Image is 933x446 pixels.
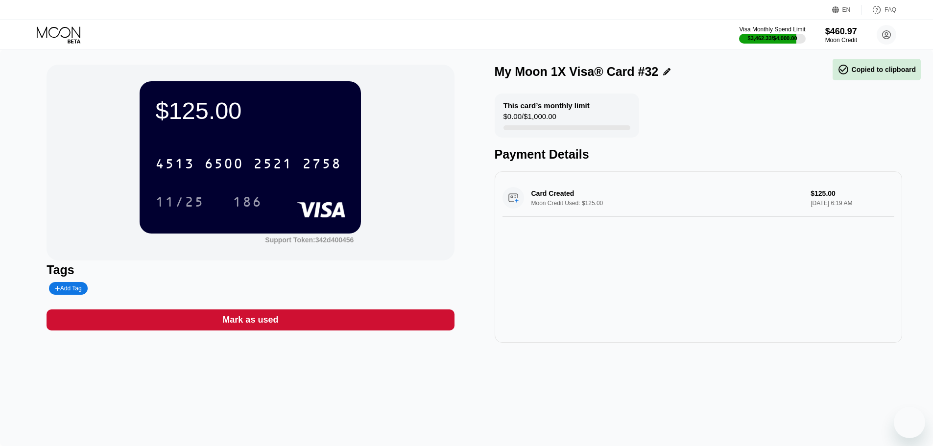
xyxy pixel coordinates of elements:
div: Mark as used [47,309,454,330]
div: 6500 [204,157,243,173]
div: 186 [233,195,262,211]
div: FAQ [885,6,896,13]
div: 186 [225,189,269,214]
div: 4513 [155,157,194,173]
div: 4513650025212758 [149,151,347,176]
div: My Moon 1X Visa® Card #32 [495,65,659,79]
div: $460.97 [825,26,857,37]
div: Payment Details [495,147,902,162]
div: EN [832,5,862,15]
div: 2758 [302,157,341,173]
div: 11/25 [155,195,204,211]
div: Mark as used [222,314,278,326]
div: 2521 [253,157,292,173]
div: $3,462.33 / $4,000.00 [748,35,797,41]
div: This card’s monthly limit [503,101,590,110]
div: FAQ [862,5,896,15]
span:  [837,64,849,75]
div: Add Tag [49,282,87,295]
div: Visa Monthly Spend Limit [739,26,805,33]
div: Add Tag [55,285,81,292]
div: $125.00 [155,97,345,124]
div: Support Token: 342d400456 [265,236,354,244]
div: Visa Monthly Spend Limit$3,462.33/$4,000.00 [739,26,805,44]
div: $460.97Moon Credit [825,26,857,44]
div: Copied to clipboard [837,64,916,75]
div: $0.00 / $1,000.00 [503,112,556,125]
div: Support Token:342d400456 [265,236,354,244]
div: Moon Credit [825,37,857,44]
div: EN [842,6,851,13]
div: 11/25 [148,189,212,214]
div: Tags [47,263,454,277]
iframe: Button to launch messaging window, conversation in progress [894,407,925,438]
